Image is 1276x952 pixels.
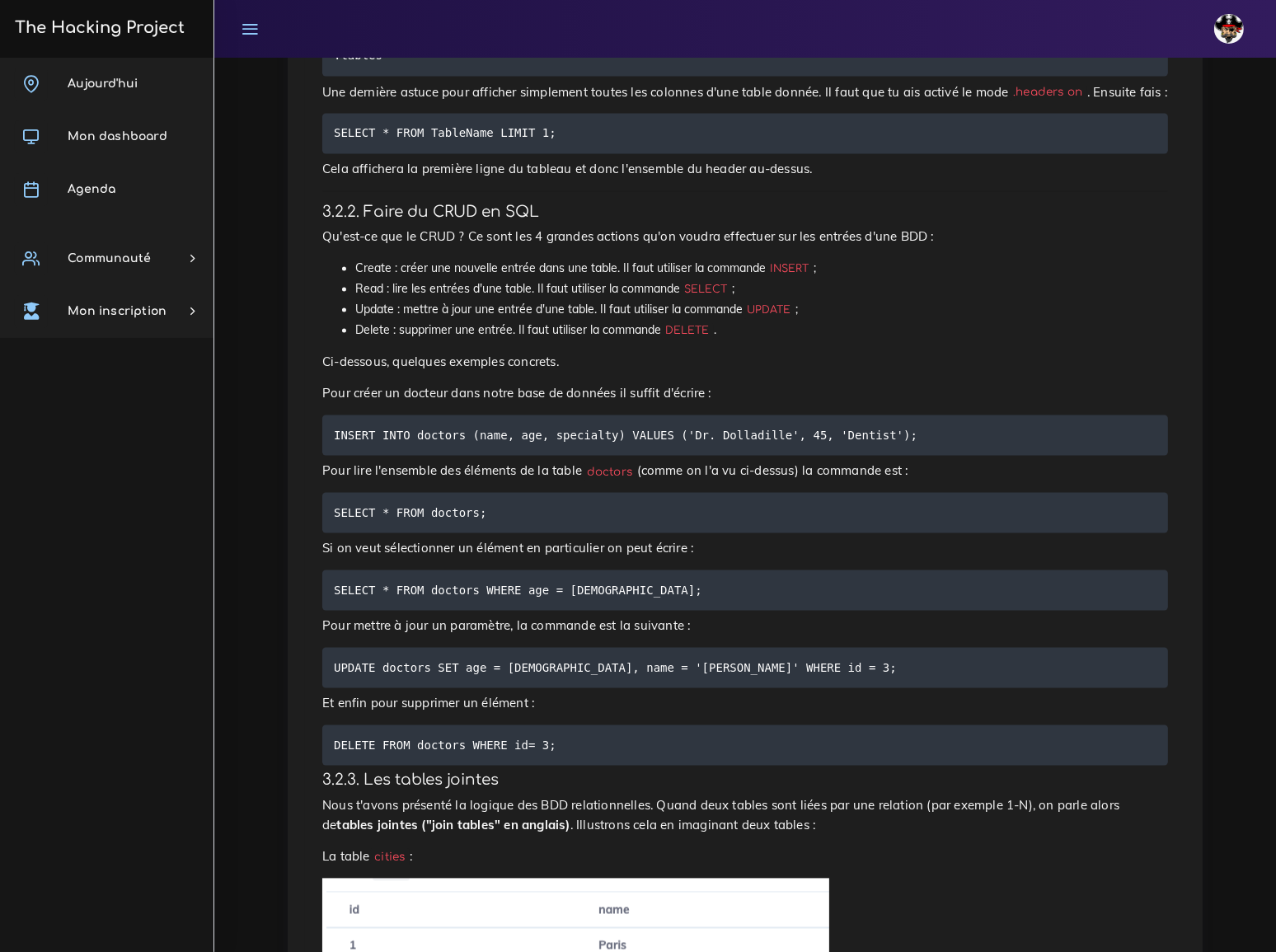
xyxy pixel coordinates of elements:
code: DELETE [661,323,714,340]
span: Agenda [68,183,115,195]
code: .headers on [1009,84,1087,101]
p: Pour mettre à jour un paramètre, la commande est la suivante : [322,617,1168,636]
code: INSERT INTO doctors (name, age, specialty) VALUES ('Dr. Dolladille', 45, 'Dentist'); [334,427,922,445]
code: DELETE FROM doctors WHERE id= 3; [334,737,561,755]
h4: 3.2.3. Les tables jointes [322,771,1168,790]
code: SELECT * FROM TableName LIMIT 1; [334,124,561,143]
span: Communauté [68,252,151,265]
code: doctors [582,464,637,481]
h3: The Hacking Project [10,19,185,37]
li: Read : lire les entrées d'une table. Il faut utiliser la commande ; [355,279,1168,300]
code: UPDATE [743,302,795,319]
span: Mon dashboard [68,130,167,143]
code: SELECT * FROM doctors; [334,504,491,523]
span: Mon inscription [68,305,167,317]
span: Aujourd'hui [68,77,138,90]
img: avatar [1214,14,1244,44]
p: Une dernière astuce pour afficher simplement toutes les colonnes d'une table donnée. Il faut que ... [322,82,1168,102]
code: UPDATE doctors SET age = [DEMOGRAPHIC_DATA], name = '[PERSON_NAME]' WHERE id = 3; [334,659,901,678]
p: Ci-dessous, quelques exemples concrets. [322,353,1168,373]
code: SELECT * FROM doctors WHERE age = [DEMOGRAPHIC_DATA]; [334,582,706,600]
code: INSERT [766,261,814,278]
p: Et enfin pour supprimer un élément : [322,694,1168,714]
p: La table : [322,847,1168,867]
p: Si on veut sélectionner un élément en particulier on peut écrire : [322,539,1168,559]
p: Cela affichera la première ligne du tableau et donc l'ensemble du header au-dessus. [322,160,1168,180]
h4: 3.2.2. Faire du CRUD en SQL [322,204,1168,222]
li: Create : créer une nouvelle entrée dans une table. Il faut utiliser la commande ; [355,259,1168,279]
li: Delete : supprimer une entrée. Il faut utiliser la commande . [355,321,1168,341]
code: SELECT [680,282,732,298]
p: Nous t'avons présenté la logique des BDD relationnelles. Quand deux tables sont liées par une rel... [322,796,1168,836]
p: Pour lire l'ensemble des éléments de la table (comme on l'a vu ci-dessus) la commande est : [322,462,1168,481]
code: cities [370,849,410,866]
strong: tables jointes ("join tables" en anglais) [336,818,570,833]
p: Qu'est-ce que le CRUD ? Ce sont les 4 grandes actions qu'on voudra effectuer sur les entrées d'un... [322,227,1168,247]
p: Pour créer un docteur dans notre base de données il suffit d'écrire : [322,384,1168,404]
li: Update : mettre à jour une entrée d'une table. Il faut utiliser la commande ; [355,300,1168,321]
